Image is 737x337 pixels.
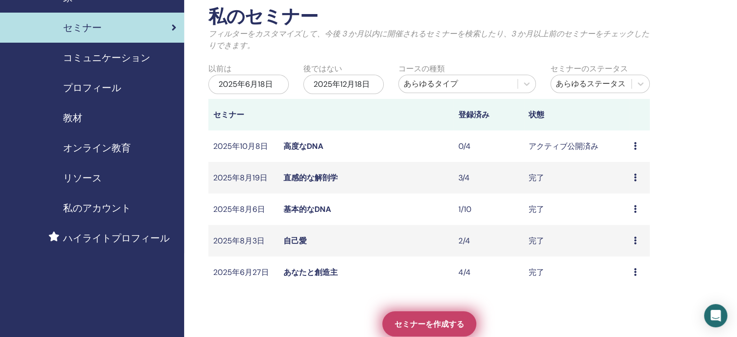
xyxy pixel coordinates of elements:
[458,204,471,214] font: 1/10
[283,173,338,183] a: 直感的な解剖学
[404,79,458,89] font: あらゆるタイプ
[556,79,626,89] font: あらゆるステータス
[529,236,544,246] font: 完了
[208,29,649,50] font: フィルターをカスタマイズして、今後 3 か月以内に開催されるセミナーを検索したり、3 か月以上前のセミナーをチェックしたりできます。
[213,204,265,214] font: 2025年8月6日
[529,204,544,214] font: 完了
[213,236,265,246] font: 2025年8月3日
[283,204,331,214] a: 基本的なDNA
[208,64,232,74] font: 以前は
[550,64,628,74] font: セミナーのステータス
[529,267,544,277] font: 完了
[458,110,489,120] font: 登録済み
[394,319,464,329] font: セミナーを作成する
[213,110,244,120] font: セミナー
[283,267,338,277] a: あなたと創造主
[303,64,342,74] font: 後ではない
[208,4,318,29] font: 私のセミナー
[283,236,307,246] a: 自己愛
[704,304,727,327] div: Open Intercom Messenger
[529,141,598,151] font: アクティブ公開済み
[382,311,476,337] a: セミナーを作成する
[213,141,268,151] font: 2025年10月8日
[458,236,470,246] font: 2/4
[63,81,121,94] font: プロフィール
[283,141,323,151] a: 高度なDNA
[63,142,131,154] font: オンライン教育
[398,64,445,74] font: コースの種類
[529,173,544,183] font: 完了
[314,79,370,89] font: 2025年12月18日
[63,51,150,64] font: コミュニケーション
[63,172,102,184] font: リソース
[63,232,170,244] font: ハイライトプロフィール
[213,173,267,183] font: 2025年8月19日
[213,267,269,277] font: 2025年6月27日
[458,141,470,151] font: 0/4
[458,267,470,277] font: 4/4
[219,79,273,89] font: 2025年6月18日
[63,202,131,214] font: 私のアカウント
[63,21,102,34] font: セミナー
[529,110,544,120] font: 状態
[458,173,470,183] font: 3/4
[63,112,82,124] font: 教材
